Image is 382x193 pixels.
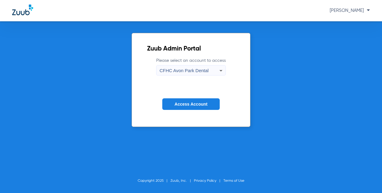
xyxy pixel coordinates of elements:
span: Access Account [174,102,207,107]
li: Zuub, Inc. [170,178,194,184]
a: Terms of Use [223,179,244,183]
img: Zuub Logo [12,5,33,15]
label: Please select an account to access [156,58,226,75]
a: Privacy Policy [194,179,216,183]
button: Access Account [162,98,219,110]
li: Copyright 2025 [138,178,170,184]
h2: Zuub Admin Portal [147,46,235,52]
span: [PERSON_NAME] [330,8,370,13]
span: CFHC Avon Park Dental [160,68,208,73]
